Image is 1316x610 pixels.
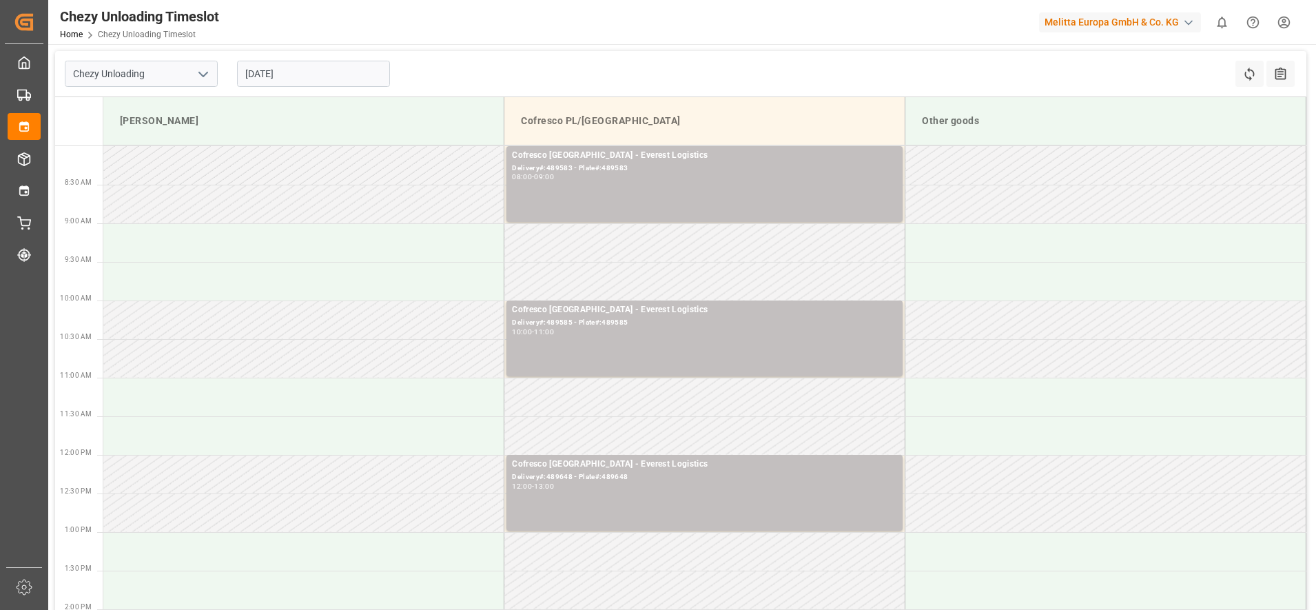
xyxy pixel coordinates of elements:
[512,471,897,483] div: Delivery#:489648 - Plate#:489648
[60,333,92,340] span: 10:30 AM
[60,6,219,27] div: Chezy Unloading Timeslot
[237,61,390,87] input: DD.MM.YYYY
[60,372,92,379] span: 11:00 AM
[65,217,92,225] span: 9:00 AM
[534,174,554,180] div: 09:00
[534,329,554,335] div: 11:00
[532,174,534,180] div: -
[1237,7,1268,38] button: Help Center
[512,163,897,174] div: Delivery#:489583 - Plate#:489583
[512,483,532,489] div: 12:00
[512,149,897,163] div: Cofresco [GEOGRAPHIC_DATA] - Everest Logistics
[65,61,218,87] input: Type to search/select
[1039,12,1201,32] div: Melitta Europa GmbH & Co. KG
[60,449,92,456] span: 12:00 PM
[1039,9,1206,35] button: Melitta Europa GmbH & Co. KG
[114,108,493,134] div: [PERSON_NAME]
[60,30,83,39] a: Home
[532,329,534,335] div: -
[65,256,92,263] span: 9:30 AM
[512,329,532,335] div: 10:00
[65,526,92,533] span: 1:00 PM
[65,179,92,186] span: 8:30 AM
[60,294,92,302] span: 10:00 AM
[192,63,213,85] button: open menu
[512,317,897,329] div: Delivery#:489585 - Plate#:489585
[512,174,532,180] div: 08:00
[515,108,894,134] div: Cofresco PL/[GEOGRAPHIC_DATA]
[1206,7,1237,38] button: show 0 new notifications
[65,565,92,572] span: 1:30 PM
[916,108,1295,134] div: Other goods
[60,410,92,418] span: 11:30 AM
[534,483,554,489] div: 13:00
[512,458,897,471] div: Cofresco [GEOGRAPHIC_DATA] - Everest Logistics
[512,303,897,317] div: Cofresco [GEOGRAPHIC_DATA] - Everest Logistics
[532,483,534,489] div: -
[60,487,92,495] span: 12:30 PM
